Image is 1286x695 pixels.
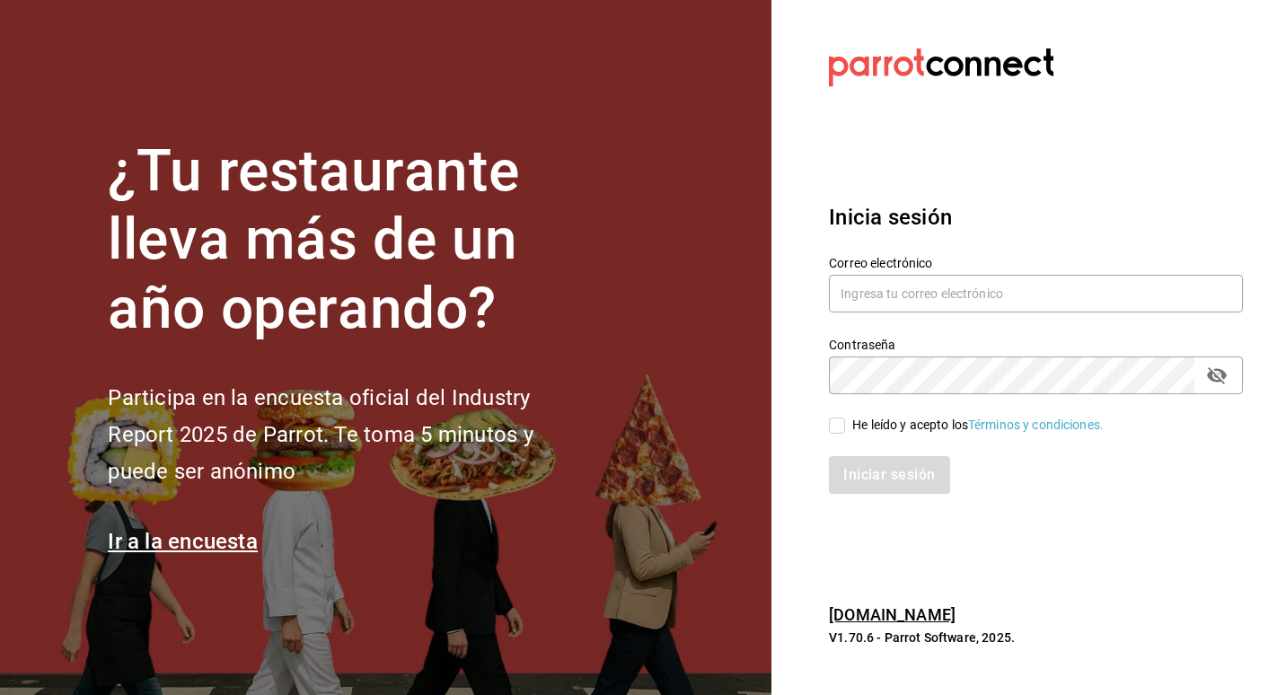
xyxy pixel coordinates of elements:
[108,380,593,489] h2: Participa en la encuesta oficial del Industry Report 2025 de Parrot. Te toma 5 minutos y puede se...
[1202,360,1232,391] button: passwordField
[852,416,1104,435] div: He leído y acepto los
[108,137,593,344] h1: ¿Tu restaurante lleva más de un año operando?
[829,605,956,624] a: [DOMAIN_NAME]
[829,275,1243,312] input: Ingresa tu correo electrónico
[829,256,1243,268] label: Correo electrónico
[968,418,1104,432] a: Términos y condiciones.
[108,529,258,554] a: Ir a la encuesta
[829,338,1243,350] label: Contraseña
[829,201,1243,233] h3: Inicia sesión
[829,629,1243,647] p: V1.70.6 - Parrot Software, 2025.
